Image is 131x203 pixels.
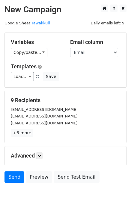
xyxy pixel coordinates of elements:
[11,107,78,112] small: [EMAIL_ADDRESS][DOMAIN_NAME]
[89,20,127,27] span: Daily emails left: 9
[4,21,50,25] small: Google Sheet:
[70,39,121,45] h5: Email column
[43,72,59,81] button: Save
[11,72,34,81] a: Load...
[54,171,99,183] a: Send Test Email
[4,171,24,183] a: Send
[26,171,52,183] a: Preview
[11,121,78,125] small: [EMAIL_ADDRESS][DOMAIN_NAME]
[4,5,127,15] h2: New Campaign
[11,97,120,104] h5: 9 Recipients
[11,39,61,45] h5: Variables
[11,63,37,70] a: Templates
[11,129,33,137] a: +6 more
[89,21,127,25] a: Daily emails left: 9
[11,48,47,57] a: Copy/paste...
[101,174,131,203] iframe: Chat Widget
[31,21,50,25] a: Tawakkull
[11,114,78,118] small: [EMAIL_ADDRESS][DOMAIN_NAME]
[11,152,120,159] h5: Advanced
